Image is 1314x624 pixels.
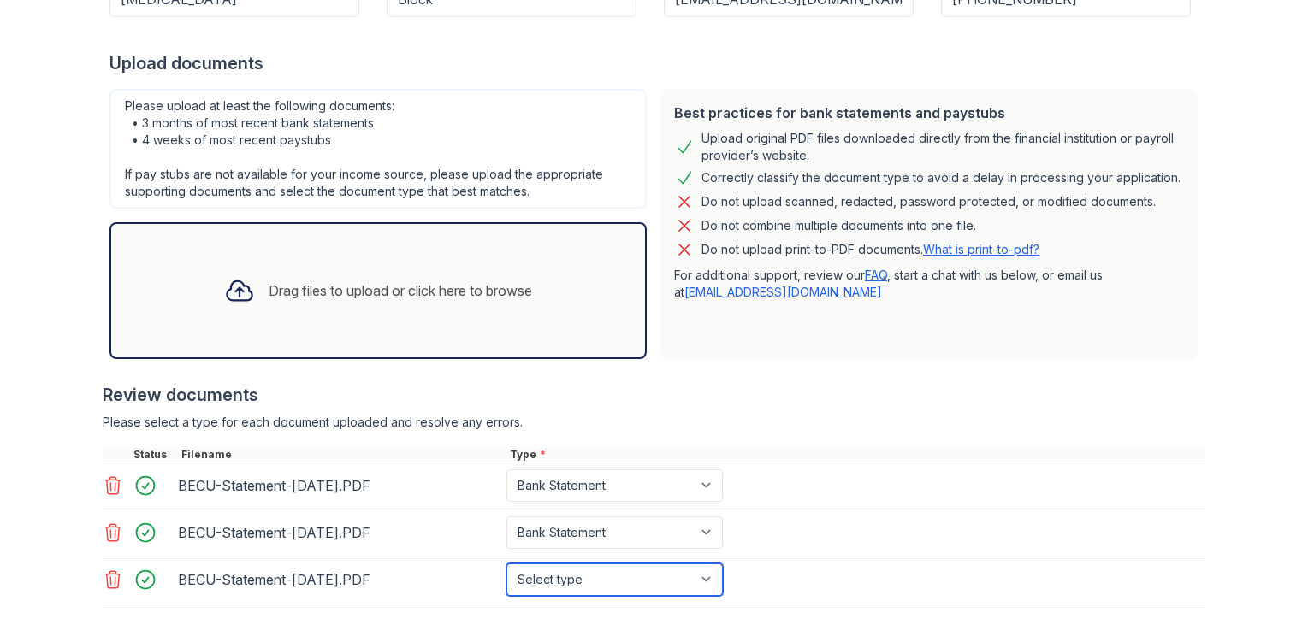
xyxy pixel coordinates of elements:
div: Best practices for bank statements and paystubs [674,103,1184,123]
p: For additional support, review our , start a chat with us below, or email us at [674,267,1184,301]
div: Drag files to upload or click here to browse [269,280,532,301]
a: What is print-to-pdf? [923,242,1039,256]
div: Correctly classify the document type to avoid a delay in processing your application. [701,168,1181,188]
a: [EMAIL_ADDRESS][DOMAIN_NAME] [684,285,882,299]
div: Type [506,448,1204,462]
div: Please upload at least the following documents: • 3 months of most recent bank statements • 4 wee... [109,89,647,209]
a: FAQ [865,268,887,282]
div: Please select a type for each document uploaded and resolve any errors. [103,414,1204,431]
div: Review documents [103,383,1204,407]
div: BECU-Statement-[DATE].PDF [178,472,500,499]
div: BECU-Statement-[DATE].PDF [178,566,500,593]
p: Do not upload print-to-PDF documents. [701,241,1039,258]
div: Filename [178,448,506,462]
div: Do not upload scanned, redacted, password protected, or modified documents. [701,191,1156,212]
div: BECU-Statement-[DATE].PDF [178,519,500,546]
div: Do not combine multiple documents into one file. [701,215,976,236]
div: Upload documents [109,51,1204,75]
div: Upload original PDF files downloaded directly from the financial institution or payroll provider’... [701,130,1184,164]
div: Status [130,448,178,462]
